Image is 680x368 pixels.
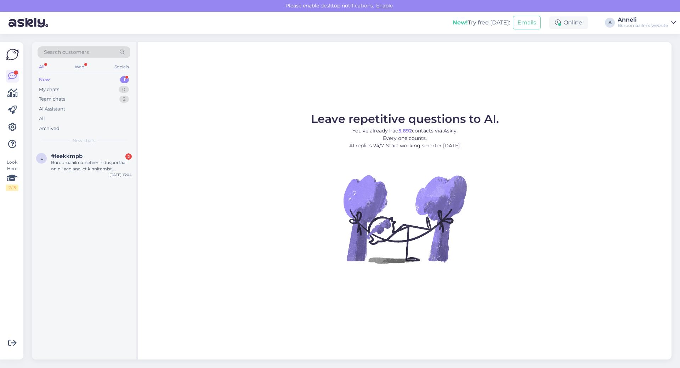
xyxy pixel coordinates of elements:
div: Anneli [618,17,668,23]
div: Socials [113,62,130,72]
span: l [40,155,43,161]
div: Büroomaailma iseteenindusportaal on nii aeglane, et kinnitamist opotavad tellimused ainult krutiv... [51,159,132,172]
button: Emails [513,16,541,29]
div: AI Assistant [39,106,65,113]
b: 5,892 [398,128,412,134]
div: Try free [DATE]: [453,18,510,27]
div: Web [73,62,86,72]
span: #leekkmpb [51,153,83,159]
div: All [38,62,46,72]
div: All [39,115,45,122]
div: A [605,18,615,28]
div: [DATE] 13:04 [109,172,132,177]
img: Askly Logo [6,48,19,61]
div: 2 [125,153,132,160]
p: You’ve already had contacts via Askly. Every one counts. AI replies 24/7. Start working smarter [... [311,127,499,149]
div: New [39,76,50,83]
span: Leave repetitive questions to AI. [311,112,499,126]
b: New! [453,19,468,26]
div: 2 [119,96,129,103]
div: Look Here [6,159,18,191]
span: Search customers [44,49,89,56]
img: No Chat active [341,155,469,283]
span: Enable [374,2,395,9]
div: 1 [120,76,129,83]
div: 2 / 3 [6,185,18,191]
div: My chats [39,86,59,93]
span: New chats [73,137,95,144]
div: 0 [119,86,129,93]
a: AnneliBüroomaailm's website [618,17,676,28]
div: Archived [39,125,59,132]
div: Online [549,16,588,29]
div: Team chats [39,96,65,103]
div: Büroomaailm's website [618,23,668,28]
